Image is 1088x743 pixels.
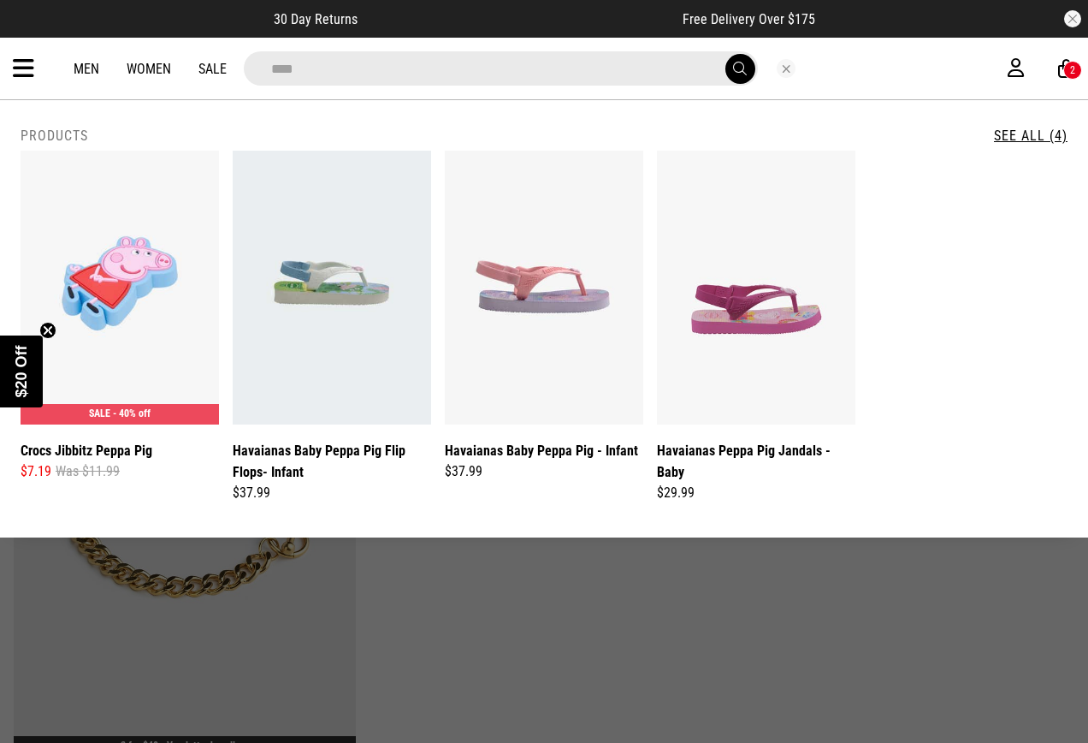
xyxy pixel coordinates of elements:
[13,345,30,397] span: $20 Off
[274,11,358,27] span: 30 Day Returns
[233,151,431,425] img: Havaianas Baby Peppa Pig Flip Flops- Infant in White
[657,151,855,425] img: Havaianas Peppa Pig Jandals - Baby in Pink
[14,7,65,58] button: Open LiveChat chat widget
[39,322,56,339] button: Close teaser
[21,440,152,461] a: Crocs Jibbitz Peppa Pig
[21,461,51,482] span: $7.19
[1070,64,1075,76] div: 2
[445,151,643,425] img: Havaianas Baby Peppa Pig - Infant in Purple
[127,61,171,77] a: Women
[113,407,151,419] span: - 40% off
[657,483,855,503] div: $29.99
[657,440,855,483] a: Havaianas Peppa Pig Jandals - Baby
[683,11,815,27] span: Free Delivery Over $175
[233,440,431,483] a: Havaianas Baby Peppa Pig Flip Flops- Infant
[233,483,431,503] div: $37.99
[74,61,99,77] a: Men
[89,407,110,419] span: SALE
[445,461,643,482] div: $37.99
[777,59,795,78] button: Close search
[445,440,638,461] a: Havaianas Baby Peppa Pig - Infant
[198,61,227,77] a: Sale
[21,151,219,425] img: Crocs Jibbitz Peppa Pig in Multi
[392,10,648,27] iframe: Customer reviews powered by Trustpilot
[1058,60,1074,78] a: 2
[56,461,120,482] span: Was $11.99
[21,128,88,144] h2: Products
[994,128,1067,144] a: See All (4)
